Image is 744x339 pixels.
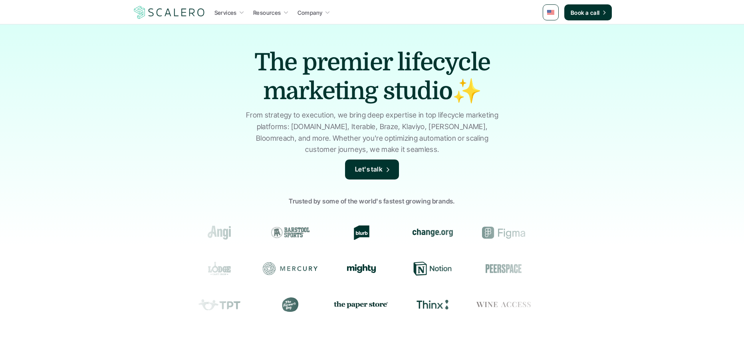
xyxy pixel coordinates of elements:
p: From strategy to execution, we bring deep expertise in top lifecycle marketing platforms: [DOMAIN... [242,110,502,156]
div: change.org [405,225,460,240]
img: Groome [556,228,594,237]
div: Mercury [263,261,318,276]
div: Resy [547,261,602,276]
a: Book a call [564,4,612,20]
div: Blurb [334,225,389,240]
p: Company [298,8,323,17]
h1: The premier lifecycle marketing studio✨ [232,48,512,106]
div: Angi [192,225,247,240]
img: the paper store [334,299,389,309]
div: Peerspace [476,261,531,276]
div: Figma [476,225,531,240]
p: Resources [253,8,281,17]
div: Lodge Cast Iron [192,261,247,276]
div: Barstool [263,225,318,240]
div: Prose [547,297,602,312]
img: Scalero company logo [133,5,206,20]
p: Let's talk [355,164,383,175]
div: The Farmer's Dog [263,297,318,312]
a: Let's talk [345,160,399,179]
div: Mighty Networks [334,264,389,273]
div: Notion [405,261,460,276]
div: Wine Access [476,297,531,312]
p: Book a call [571,8,600,17]
div: Teachers Pay Teachers [192,297,247,312]
div: Thinx [405,297,460,312]
p: Services [214,8,237,17]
